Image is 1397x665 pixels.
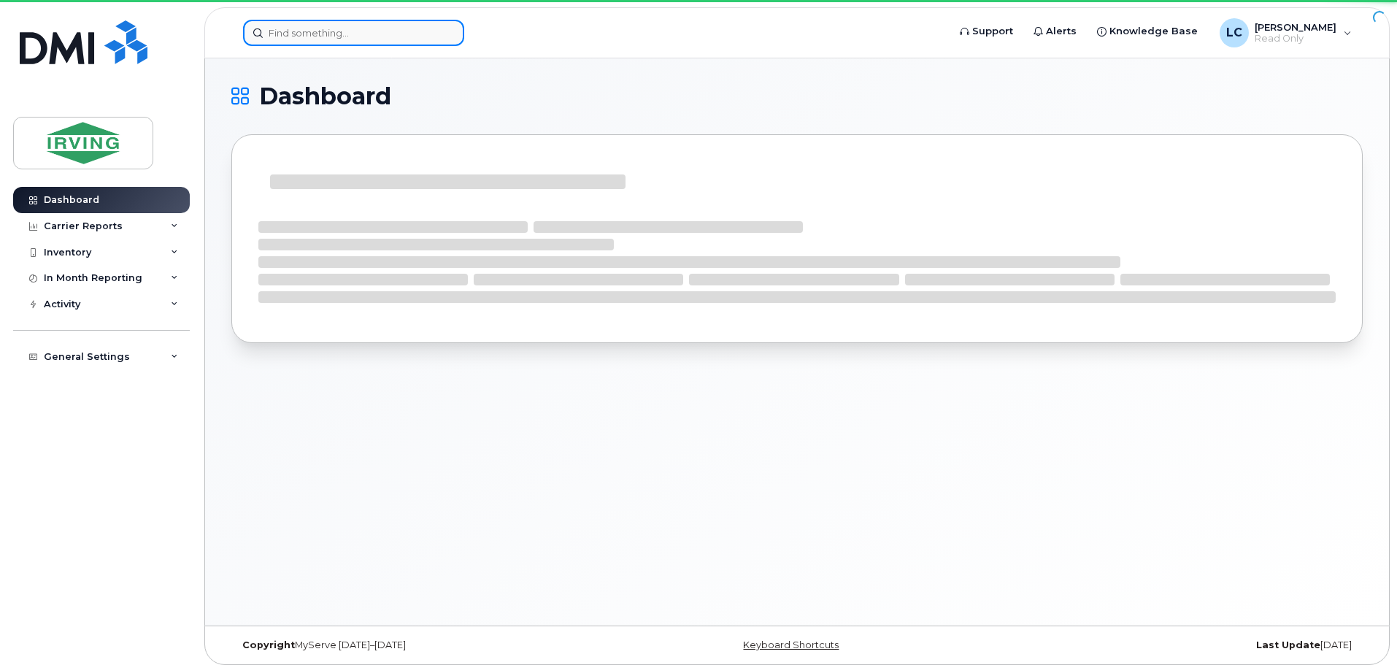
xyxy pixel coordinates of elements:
div: MyServe [DATE]–[DATE] [231,639,609,651]
div: [DATE] [985,639,1363,651]
span: Dashboard [259,85,391,107]
a: Keyboard Shortcuts [743,639,839,650]
strong: Last Update [1256,639,1320,650]
strong: Copyright [242,639,295,650]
